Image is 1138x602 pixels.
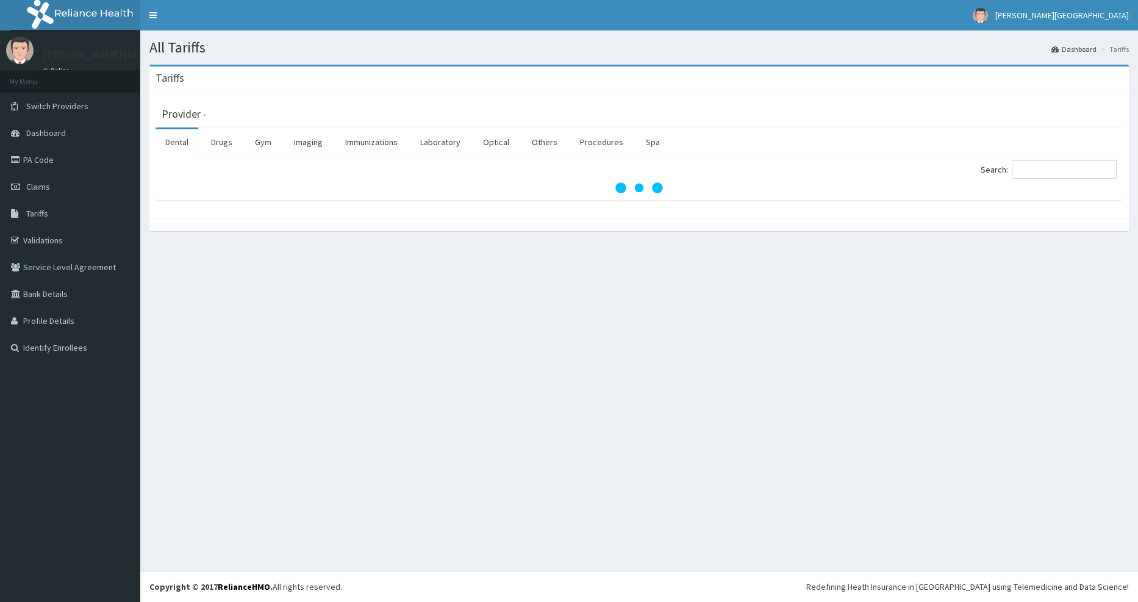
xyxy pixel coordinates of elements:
[973,8,988,23] img: User Image
[615,163,664,212] svg: audio-loading
[26,101,88,112] span: Switch Providers
[162,109,207,120] h3: Provider -
[410,129,470,155] a: Laboratory
[636,129,670,155] a: Spa
[522,129,567,155] a: Others
[806,581,1129,593] div: Redefining Heath Insurance in [GEOGRAPHIC_DATA] using Telemedicine and Data Science!
[149,40,1129,56] h1: All Tariffs
[1098,44,1129,54] li: Tariffs
[156,73,184,84] h3: Tariffs
[201,129,242,155] a: Drugs
[26,181,50,192] span: Claims
[1051,44,1097,54] a: Dashboard
[284,129,332,155] a: Imaging
[140,571,1138,602] footer: All rights reserved.
[149,581,273,592] strong: Copyright © 2017 .
[26,127,66,138] span: Dashboard
[570,129,633,155] a: Procedures
[218,581,270,592] a: RelianceHMO
[43,49,223,60] p: [PERSON_NAME][GEOGRAPHIC_DATA]
[1012,160,1117,179] input: Search:
[156,129,198,155] a: Dental
[245,129,281,155] a: Gym
[995,10,1129,21] span: [PERSON_NAME][GEOGRAPHIC_DATA]
[43,66,72,75] a: Online
[26,208,48,219] span: Tariffs
[6,37,34,64] img: User Image
[335,129,407,155] a: Immunizations
[981,160,1117,179] label: Search:
[473,129,519,155] a: Optical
